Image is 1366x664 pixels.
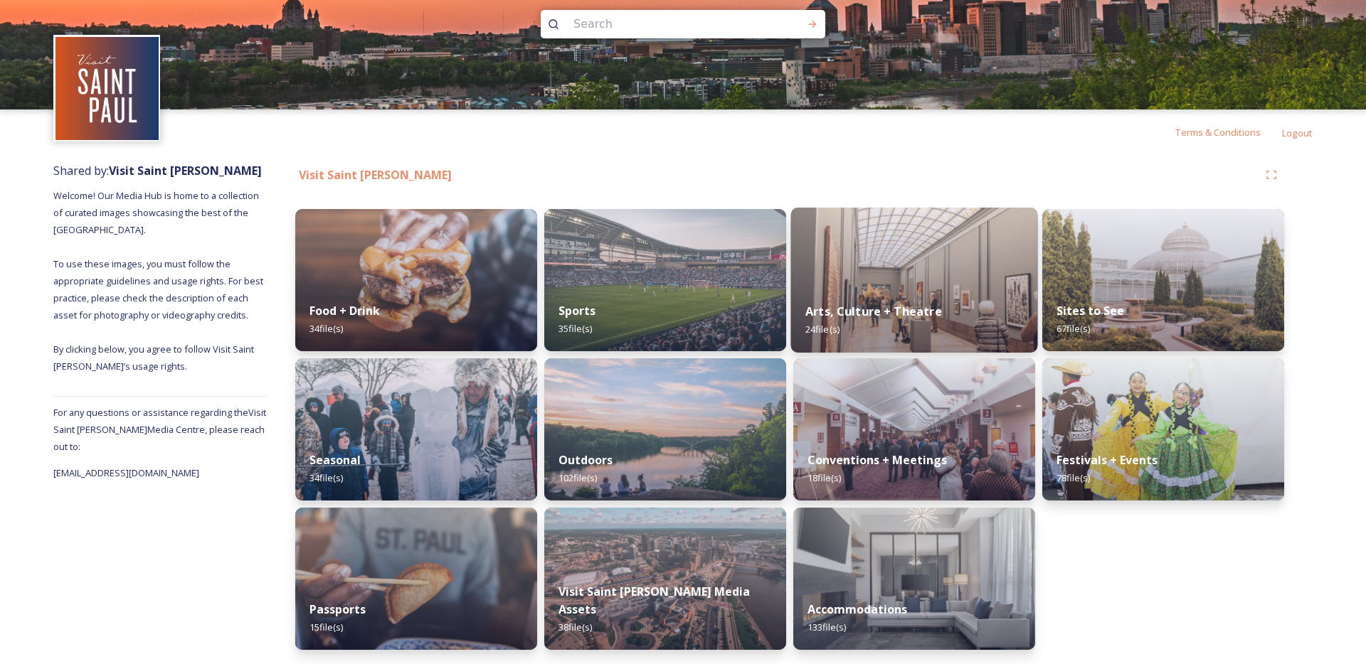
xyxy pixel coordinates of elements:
[1175,124,1282,141] a: Terms & Conditions
[1057,452,1158,468] strong: Festivals + Events
[808,452,947,468] strong: Conventions + Meetings
[53,189,265,373] span: Welcome! Our Media Hub is home to a collection of curated images showcasing the best of the [GEOG...
[309,452,361,468] strong: Seasonal
[791,208,1038,353] img: a7a562e3-ed89-4ab1-afba-29322e318b30.jpg
[309,471,343,484] span: 34 file(s)
[805,304,942,319] strong: Arts, Culture + Theatre
[808,621,846,633] span: 133 file(s)
[1042,358,1284,500] img: a45c5f79-fc17-4f82-bd6f-920aa68d1347.jpg
[1282,127,1313,139] span: Logout
[558,621,592,633] span: 38 file(s)
[808,601,907,617] strong: Accommodations
[793,358,1035,500] img: eca5c862-fd3d-49dd-9673-5dcaad0c271c.jpg
[558,584,750,617] strong: Visit Saint [PERSON_NAME] Media Assets
[808,471,841,484] span: 18 file(s)
[53,406,266,453] span: For any questions or assistance regarding the Visit Saint [PERSON_NAME] Media Centre, please reac...
[295,209,537,351] img: 9ddf985b-d536-40c3-9da9-1b1e019b3a09.jpg
[558,471,597,484] span: 102 file(s)
[544,209,786,351] img: 8747ae66-f6e7-4e42-92c7-c2b5a9c4c857.jpg
[558,322,592,335] span: 35 file(s)
[558,452,613,468] strong: Outdoors
[544,358,786,500] img: cd967cba-493a-4a85-8c11-ac75ce9d00b6.jpg
[299,167,452,183] strong: Visit Saint [PERSON_NAME]
[295,508,537,650] img: 9bdc3dce-2f3d-42e1-bb27-6a152fe09b39.jpg
[566,9,761,40] input: Search
[309,322,343,335] span: 34 file(s)
[55,37,159,140] img: Visit%20Saint%20Paul%20Updated%20Profile%20Image.jpg
[805,323,840,336] span: 24 file(s)
[109,163,262,178] strong: Visit Saint [PERSON_NAME]
[1057,471,1090,484] span: 78 file(s)
[53,163,262,178] span: Shared by:
[1042,209,1284,351] img: c49f195e-c390-4ed0-b2d7-09eb0394bd2e.jpg
[793,508,1035,650] img: 6df1fd43-40d4-403b-bb2a-2b944baee35f.jpg
[1057,322,1090,335] span: 67 file(s)
[1175,126,1261,139] span: Terms & Conditions
[558,303,595,318] strong: Sports
[544,508,786,650] img: 6fd8ed0b-5269-4b9a-b003-65c748a6ed28.jpg
[309,303,380,318] strong: Food + Drink
[1057,303,1124,318] strong: Sites to See
[309,601,366,617] strong: Passports
[53,466,199,479] span: [EMAIL_ADDRESS][DOMAIN_NAME]
[309,621,343,633] span: 15 file(s)
[295,358,537,500] img: 3890614d-0672-42d2-898c-818c08a84be6.jpg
